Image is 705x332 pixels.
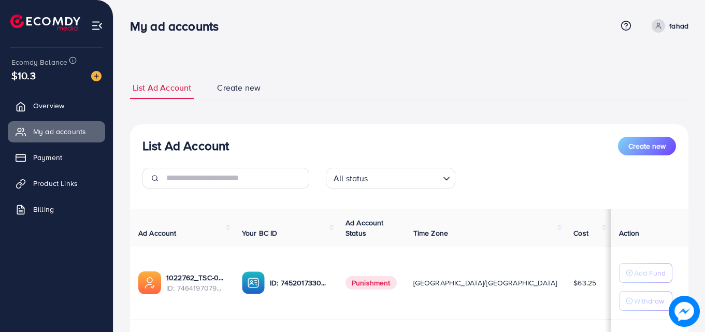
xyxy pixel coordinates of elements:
span: My ad accounts [33,126,86,137]
span: Product Links [33,178,78,189]
span: Action [619,228,640,238]
img: image [669,296,700,327]
a: My ad accounts [8,121,105,142]
span: Ad Account [138,228,177,238]
span: List Ad Account [133,82,191,94]
span: Punishment [346,276,397,290]
span: All status [332,171,370,186]
a: Billing [8,199,105,220]
span: $63.25 [573,278,596,288]
button: Add Fund [619,263,672,283]
a: fahad [648,19,688,33]
span: Payment [33,152,62,163]
a: 1022762_TSC-01_1737893822201 [166,272,225,283]
button: Withdraw [619,291,672,311]
span: Ad Account Status [346,218,384,238]
h3: List Ad Account [142,138,229,153]
img: logo [10,15,80,31]
p: Withdraw [634,295,664,307]
a: Product Links [8,173,105,194]
button: Create new [618,137,676,155]
span: [GEOGRAPHIC_DATA]/[GEOGRAPHIC_DATA] [413,278,557,288]
span: Ecomdy Balance [11,57,67,67]
div: <span class='underline'>1022762_TSC-01_1737893822201</span></br>7464197079427137537 [166,272,225,294]
a: Payment [8,147,105,168]
img: ic-ba-acc.ded83a64.svg [242,271,265,294]
input: Search for option [371,169,439,186]
p: ID: 7452017330445533200 [270,277,329,289]
span: Cost [573,228,588,238]
span: Overview [33,100,64,111]
span: Time Zone [413,228,448,238]
p: fahad [669,20,688,32]
a: Overview [8,95,105,116]
p: Add Fund [634,267,666,279]
span: Billing [33,204,54,214]
span: ID: 7464197079427137537 [166,283,225,293]
div: Search for option [326,168,455,189]
span: Create new [628,141,666,151]
span: Create new [217,82,261,94]
span: $10.3 [11,68,36,83]
img: menu [91,20,103,32]
img: ic-ads-acc.e4c84228.svg [138,271,161,294]
span: Your BC ID [242,228,278,238]
h3: My ad accounts [130,19,227,34]
img: image [91,71,102,81]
